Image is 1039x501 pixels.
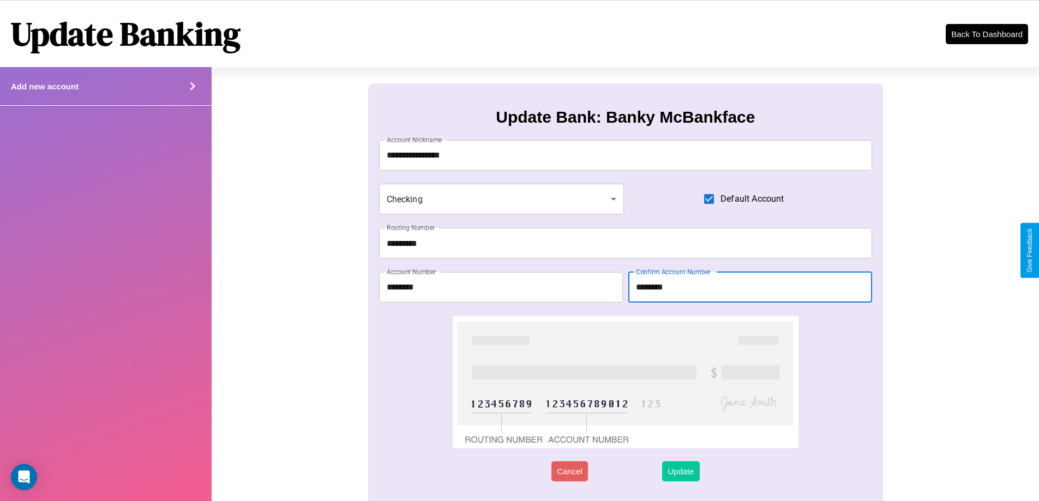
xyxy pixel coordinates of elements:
img: check [453,316,798,448]
label: Confirm Account Number [636,267,711,276]
label: Account Nickname [387,135,442,144]
div: Open Intercom Messenger [11,464,37,490]
button: Update [662,461,699,481]
h3: Update Bank: Banky McBankface [496,108,755,126]
button: Cancel [551,461,588,481]
span: Default Account [720,192,784,206]
button: Back To Dashboard [946,24,1028,44]
div: Checking [379,184,624,214]
label: Account Number [387,267,436,276]
div: Give Feedback [1026,228,1034,273]
h1: Update Banking [11,11,241,56]
label: Routing Number [387,223,435,232]
h4: Add new account [11,82,79,91]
